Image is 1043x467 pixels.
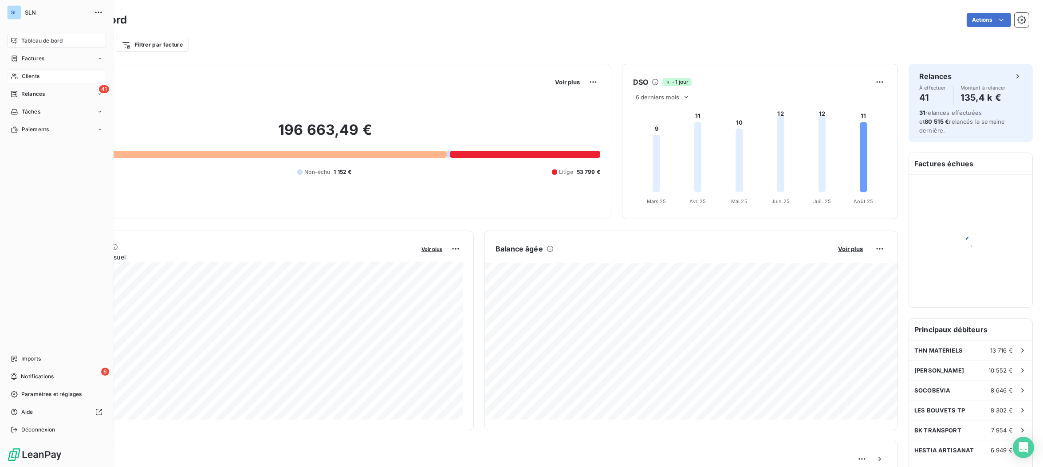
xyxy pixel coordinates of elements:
[960,90,1006,105] h4: 135,4 k €
[914,407,965,414] span: LES BOUVETS TP
[731,198,748,204] tspan: Mai 25
[555,78,580,86] span: Voir plus
[552,78,583,86] button: Voir plus
[919,90,946,105] h4: 41
[813,198,831,204] tspan: Juil. 25
[99,85,109,93] span: 41
[7,69,106,83] a: Clients
[21,355,41,363] span: Imports
[636,94,679,101] span: 6 derniers mois
[116,38,189,52] button: Filtrer par facture
[914,347,963,354] span: THN MATERIELS
[7,352,106,366] a: Imports
[7,447,62,462] img: Logo LeanPay
[925,118,949,125] span: 80 515 €
[419,245,445,253] button: Voir plus
[21,426,55,434] span: Déconnexion
[22,126,49,133] span: Paiements
[838,245,863,252] span: Voir plus
[496,243,543,254] h6: Balance âgée
[967,13,1011,27] button: Actions
[662,78,691,86] span: -1 jour
[21,37,63,45] span: Tableau de bord
[771,198,790,204] tspan: Juin 25
[914,427,961,434] span: BK TRANSPORT
[991,387,1013,394] span: 8 646 €
[50,252,415,262] span: Chiffre d'affaires mensuel
[7,34,106,48] a: Tableau de bord
[7,387,106,401] a: Paramètres et réglages
[21,373,54,381] span: Notifications
[7,122,106,137] a: Paiements
[914,367,964,374] span: [PERSON_NAME]
[919,85,946,90] span: À effectuer
[991,407,1013,414] span: 8 302 €
[559,168,573,176] span: Litige
[22,108,40,116] span: Tâches
[991,447,1013,454] span: 6 949 €
[7,5,21,20] div: SL
[990,347,1013,354] span: 13 716 €
[1013,437,1034,458] div: Open Intercom Messenger
[633,77,648,87] h6: DSO
[909,153,1032,174] h6: Factures échues
[25,9,89,16] span: SLN
[919,109,1005,134] span: relances effectuées et relancés la semaine dernière.
[835,245,866,253] button: Voir plus
[22,72,39,80] span: Clients
[421,246,442,252] span: Voir plus
[21,408,33,416] span: Aide
[21,90,45,98] span: Relances
[991,427,1013,434] span: 7 954 €
[101,368,109,376] span: 6
[7,105,106,119] a: Tâches
[914,387,950,394] span: SOCOBEVIA
[960,85,1006,90] span: Montant à relancer
[21,390,82,398] span: Paramètres et réglages
[914,447,974,454] span: HESTIA ARTISANAT
[7,405,106,419] a: Aide
[577,168,600,176] span: 53 799 €
[7,87,106,101] a: 41Relances
[689,198,706,204] tspan: Avr. 25
[22,55,44,63] span: Factures
[988,367,1013,374] span: 10 552 €
[50,121,600,148] h2: 196 663,49 €
[334,168,352,176] span: 1 152 €
[854,198,873,204] tspan: Août 25
[304,168,330,176] span: Non-échu
[647,198,666,204] tspan: Mars 25
[7,51,106,66] a: Factures
[909,319,1032,340] h6: Principaux débiteurs
[919,109,925,116] span: 31
[919,71,952,82] h6: Relances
